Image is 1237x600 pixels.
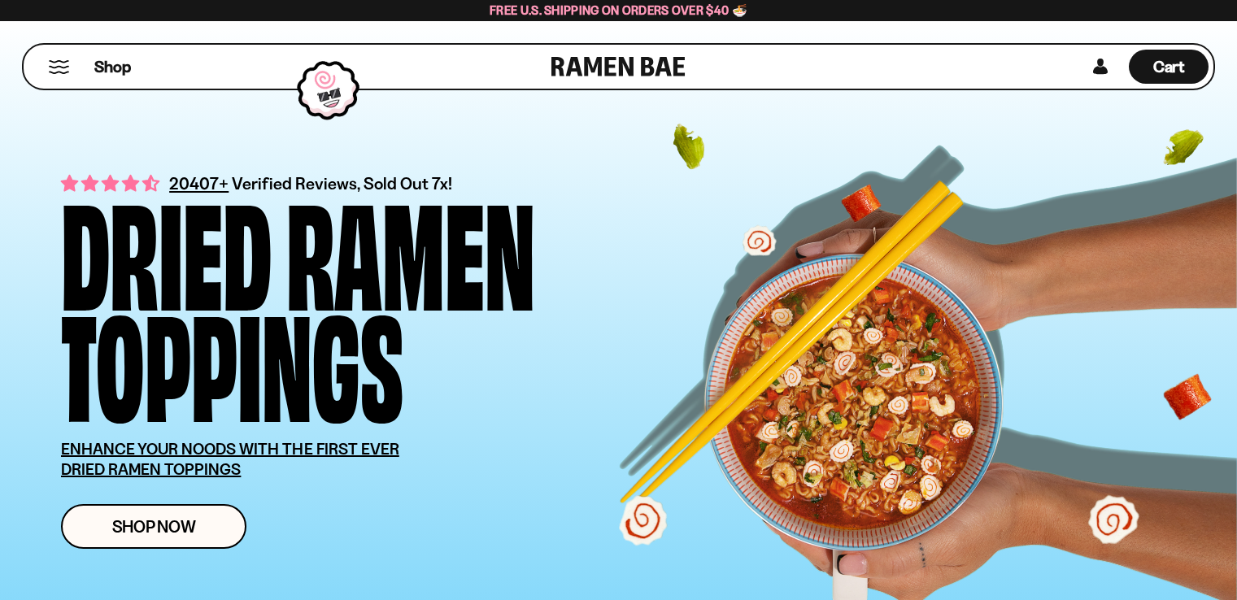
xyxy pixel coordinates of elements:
span: Shop Now [112,518,196,535]
span: Cart [1153,57,1185,76]
div: Ramen [286,192,535,303]
div: Cart [1129,45,1209,89]
span: Shop [94,56,131,78]
button: Mobile Menu Trigger [48,60,70,74]
u: ENHANCE YOUR NOODS WITH THE FIRST EVER DRIED RAMEN TOPPINGS [61,439,399,479]
span: Free U.S. Shipping on Orders over $40 🍜 [490,2,747,18]
div: Toppings [61,303,403,415]
div: Dried [61,192,272,303]
a: Shop Now [61,504,246,549]
a: Shop [94,50,131,84]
